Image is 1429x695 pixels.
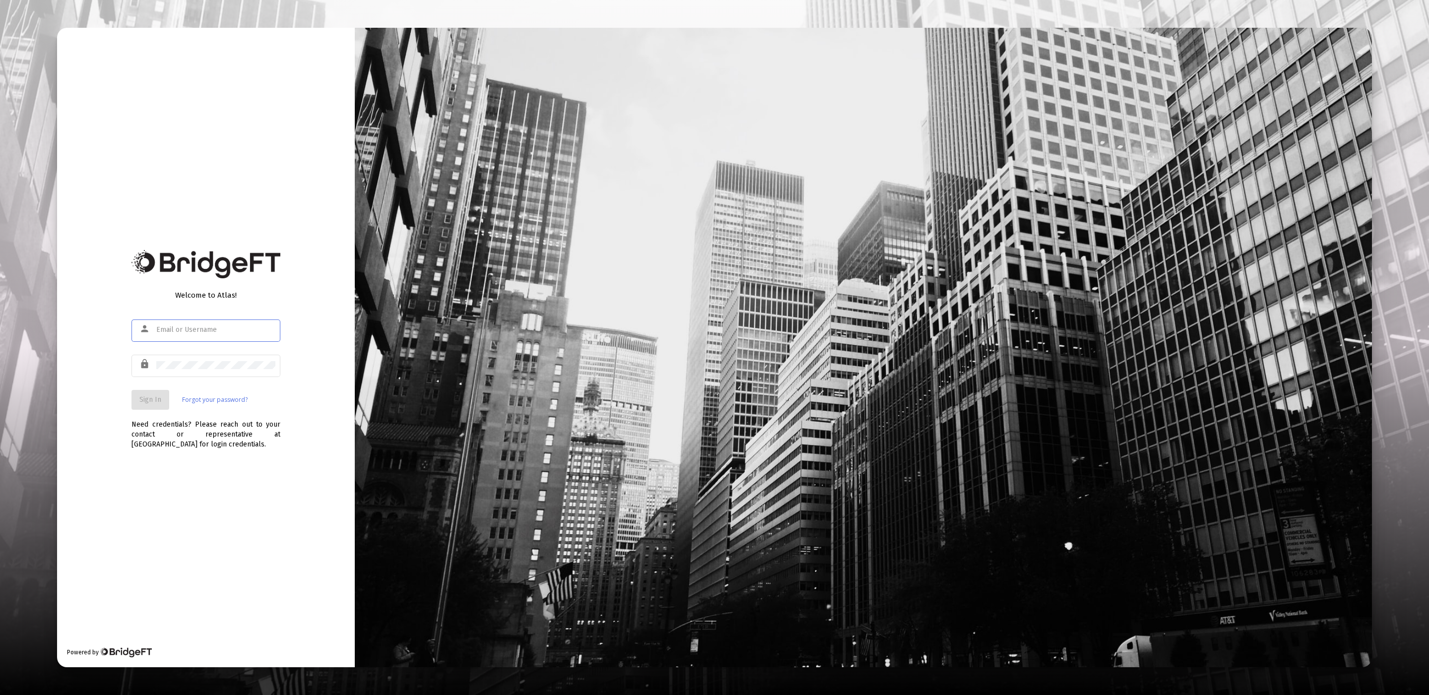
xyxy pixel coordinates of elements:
a: Forgot your password? [182,395,248,405]
img: Bridge Financial Technology Logo [131,250,280,278]
button: Sign In [131,390,169,410]
div: Need credentials? Please reach out to your contact or representative at [GEOGRAPHIC_DATA] for log... [131,410,280,449]
input: Email or Username [156,326,275,334]
mat-icon: person [139,323,151,335]
img: Bridge Financial Technology Logo [100,647,152,657]
div: Welcome to Atlas! [131,290,280,300]
mat-icon: lock [139,358,151,370]
div: Powered by [67,647,152,657]
span: Sign In [139,395,161,404]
